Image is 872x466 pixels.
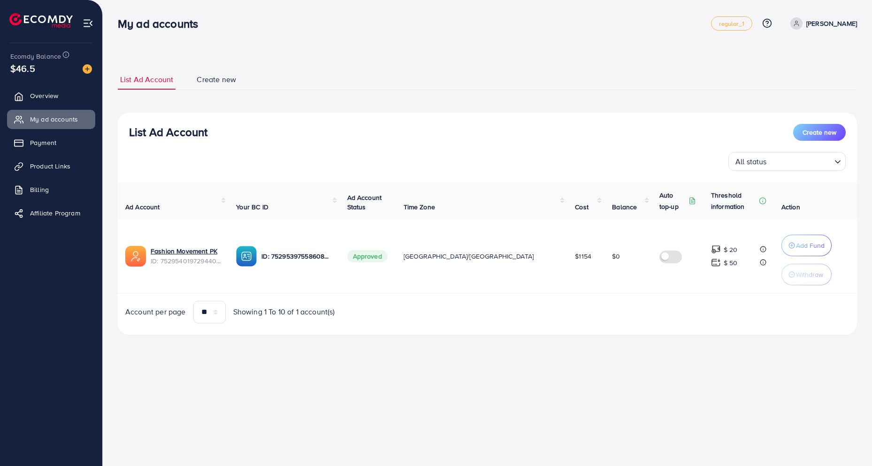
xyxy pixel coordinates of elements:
a: Payment [7,133,95,152]
span: $1154 [575,252,591,261]
img: top-up amount [711,244,721,254]
button: Create new [793,124,846,141]
img: image [83,64,92,74]
a: [PERSON_NAME] [787,17,857,30]
a: Billing [7,180,95,199]
a: My ad accounts [7,110,95,129]
span: Approved [347,250,388,262]
div: Search for option [728,152,846,171]
span: Cost [575,202,589,212]
span: Affiliate Program [30,208,80,218]
a: Fashion Movement PK [151,246,221,256]
span: Overview [30,91,58,100]
iframe: Chat [832,424,865,459]
span: Ad Account [125,202,160,212]
p: Withdraw [796,269,823,280]
span: Ecomdy Balance [10,52,61,61]
p: Threshold information [711,190,757,212]
a: Product Links [7,157,95,176]
span: regular_1 [719,21,744,27]
a: Affiliate Program [7,204,95,222]
img: ic-ba-acc.ded83a64.svg [236,246,257,267]
span: Time Zone [404,202,435,212]
span: Your BC ID [236,202,268,212]
span: Account per page [125,306,186,317]
div: <span class='underline'>Fashion Movement PK</span></br>7529540197294407681 [151,246,221,266]
p: $ 20 [724,244,738,255]
span: Balance [612,202,637,212]
span: All status [734,155,769,168]
span: Create new [197,74,236,85]
h3: My ad accounts [118,17,206,31]
span: Billing [30,185,49,194]
p: ID: 7529539755860836369 [261,251,332,262]
span: List Ad Account [120,74,173,85]
span: Payment [30,138,56,147]
img: ic-ads-acc.e4c84228.svg [125,246,146,267]
span: $46.5 [10,61,35,75]
p: $ 50 [724,257,738,268]
span: ID: 7529540197294407681 [151,256,221,266]
span: Product Links [30,161,70,171]
span: [GEOGRAPHIC_DATA]/[GEOGRAPHIC_DATA] [404,252,534,261]
input: Search for option [770,153,831,168]
span: Action [781,202,800,212]
a: Overview [7,86,95,105]
span: My ad accounts [30,115,78,124]
a: regular_1 [711,16,752,31]
span: Showing 1 To 10 of 1 account(s) [233,306,335,317]
span: Ad Account Status [347,193,382,212]
h3: List Ad Account [129,125,207,139]
img: menu [83,18,93,29]
img: top-up amount [711,258,721,267]
img: logo [9,13,73,28]
button: Add Fund [781,235,832,256]
span: Create new [803,128,836,137]
p: Add Fund [796,240,825,251]
p: [PERSON_NAME] [806,18,857,29]
p: Auto top-up [659,190,687,212]
span: $0 [612,252,620,261]
button: Withdraw [781,264,832,285]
